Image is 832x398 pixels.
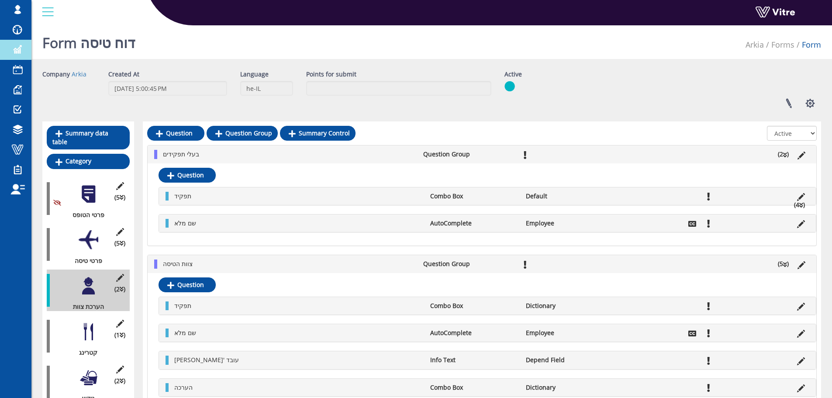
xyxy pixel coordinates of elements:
li: Info Text [426,356,522,364]
label: Language [240,70,269,79]
a: Summary Control [280,126,356,141]
label: Active [504,70,522,79]
label: Created At [108,70,139,79]
li: Employee [521,329,618,337]
span: שם מלא [174,219,196,227]
li: Employee [521,219,618,228]
li: AutoComplete [426,219,522,228]
label: Points for submit [306,70,356,79]
li: Depend Field [521,356,618,364]
span: הערכה [174,383,193,391]
a: Question Group [207,126,278,141]
li: (5 ) [773,260,793,268]
div: פרטי טיסה [47,256,123,265]
li: Default [521,192,618,201]
a: Forms [771,39,794,50]
li: Combo Box [426,192,522,201]
span: בעלי תפקידים [163,150,199,158]
label: Company [42,70,70,79]
span: [PERSON_NAME]' עובד [174,356,239,364]
a: Question [159,277,216,292]
li: Question Group [419,150,517,159]
div: הערכת צוות [47,302,123,311]
div: פרטי הטופס [47,211,123,219]
img: yes [504,81,515,92]
a: Question [159,168,216,183]
a: Arkia [72,70,86,78]
span: צוות הטיסה [163,260,193,268]
span: (5 ) [114,239,125,248]
span: תפקיד [174,192,191,200]
a: Question [147,126,204,141]
li: (4 ) [790,201,809,209]
a: Category [47,154,130,169]
span: תפקיד [174,301,191,310]
div: קטרינג [47,348,123,357]
span: (5 ) [114,193,125,202]
span: (2 ) [114,377,125,385]
li: Question Group [419,260,517,268]
li: Combo Box [426,301,522,310]
span: (2 ) [114,285,125,294]
li: AutoComplete [426,329,522,337]
span: שם מלא [174,329,196,337]
li: Form [794,39,821,51]
a: Summary data table [47,126,130,149]
li: (2 ) [773,150,793,159]
li: Combo Box [426,383,522,392]
li: Dictionary [521,383,618,392]
span: (1 ) [114,331,125,339]
a: Arkia [746,39,764,50]
h1: Form דוח טיסה [42,22,135,59]
li: Dictionary [521,301,618,310]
